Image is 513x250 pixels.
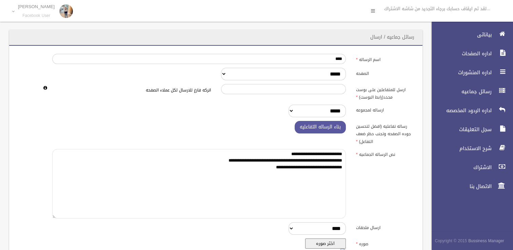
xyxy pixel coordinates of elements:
span: شرح الاستخدام [426,145,494,152]
span: Copyright © 2015 [435,237,467,245]
span: اداره الردود المخصصه [426,107,494,114]
a: شرح الاستخدام [426,141,513,156]
strong: Bussiness Manager [468,237,504,245]
span: سجل التعليقات [426,126,494,133]
span: بياناتى [426,31,494,38]
a: رسائل جماعيه [426,84,513,99]
button: بناء الرساله التفاعليه [295,121,346,133]
a: اداره الصفحات [426,46,513,61]
span: الاتصال بنا [426,183,494,190]
span: الاشتراك [426,164,494,171]
a: بياناتى [426,27,513,42]
label: ارسال ملحقات [351,222,418,232]
label: ارساله لمجموعه [351,105,418,114]
a: الاشتراك [426,160,513,175]
span: اداره الصفحات [426,50,494,57]
a: اداره الردود المخصصه [426,103,513,118]
a: اداره المنشورات [426,65,513,80]
h6: اتركه فارغ للارسال لكل عملاء الصفحه [52,88,211,92]
a: الاتصال بنا [426,179,513,194]
label: نص الرساله الجماعيه [351,149,418,159]
label: صوره [351,238,418,248]
span: اداره المنشورات [426,69,494,76]
span: رسائل جماعيه [426,88,494,95]
p: [PERSON_NAME] [18,4,55,9]
header: رسائل جماعيه / ارسال [362,30,422,44]
label: رساله تفاعليه (افضل لتحسين جوده الصفحه وتجنب حظر ضعف التفاعل) [351,121,418,145]
label: ارسل للمتفاعلين على بوست محدد(رابط البوست) [351,84,418,101]
label: الصفحه [351,68,418,77]
label: اسم الرساله [351,54,418,63]
a: سجل التعليقات [426,122,513,137]
small: Facebook User [18,13,55,18]
button: اختر صوره [305,238,346,249]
